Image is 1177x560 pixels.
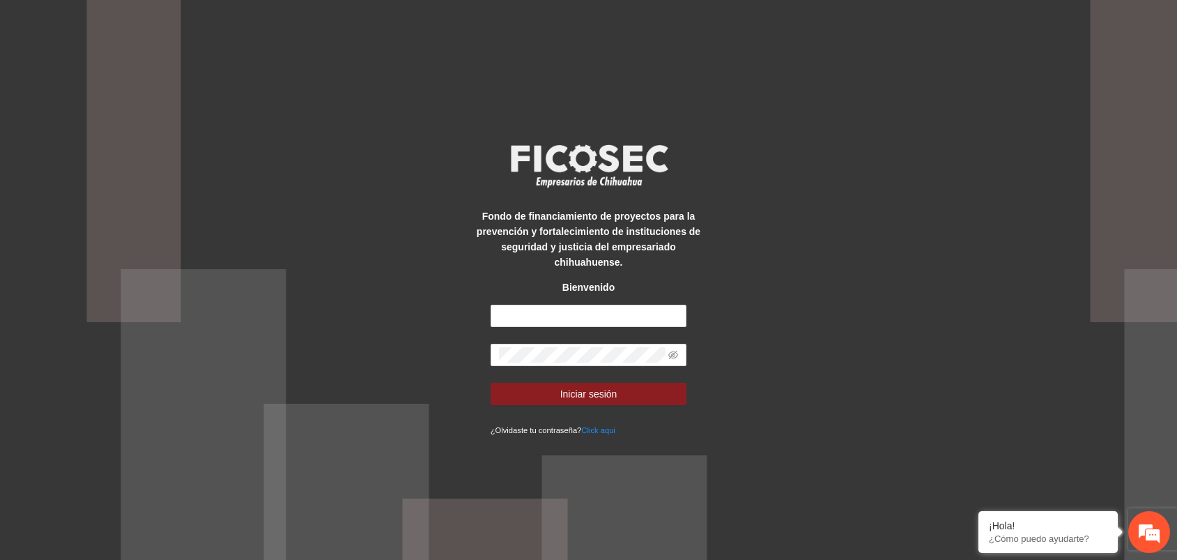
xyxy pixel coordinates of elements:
[560,386,617,402] span: Iniciar sesión
[562,282,615,293] strong: Bienvenido
[989,520,1107,531] div: ¡Hola!
[491,383,687,405] button: Iniciar sesión
[668,350,678,360] span: eye-invisible
[477,211,700,268] strong: Fondo de financiamiento de proyectos para la prevención y fortalecimiento de instituciones de seg...
[581,426,615,434] a: Click aqui
[989,533,1107,544] p: ¿Cómo puedo ayudarte?
[491,426,615,434] small: ¿Olvidaste tu contraseña?
[502,140,676,192] img: logo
